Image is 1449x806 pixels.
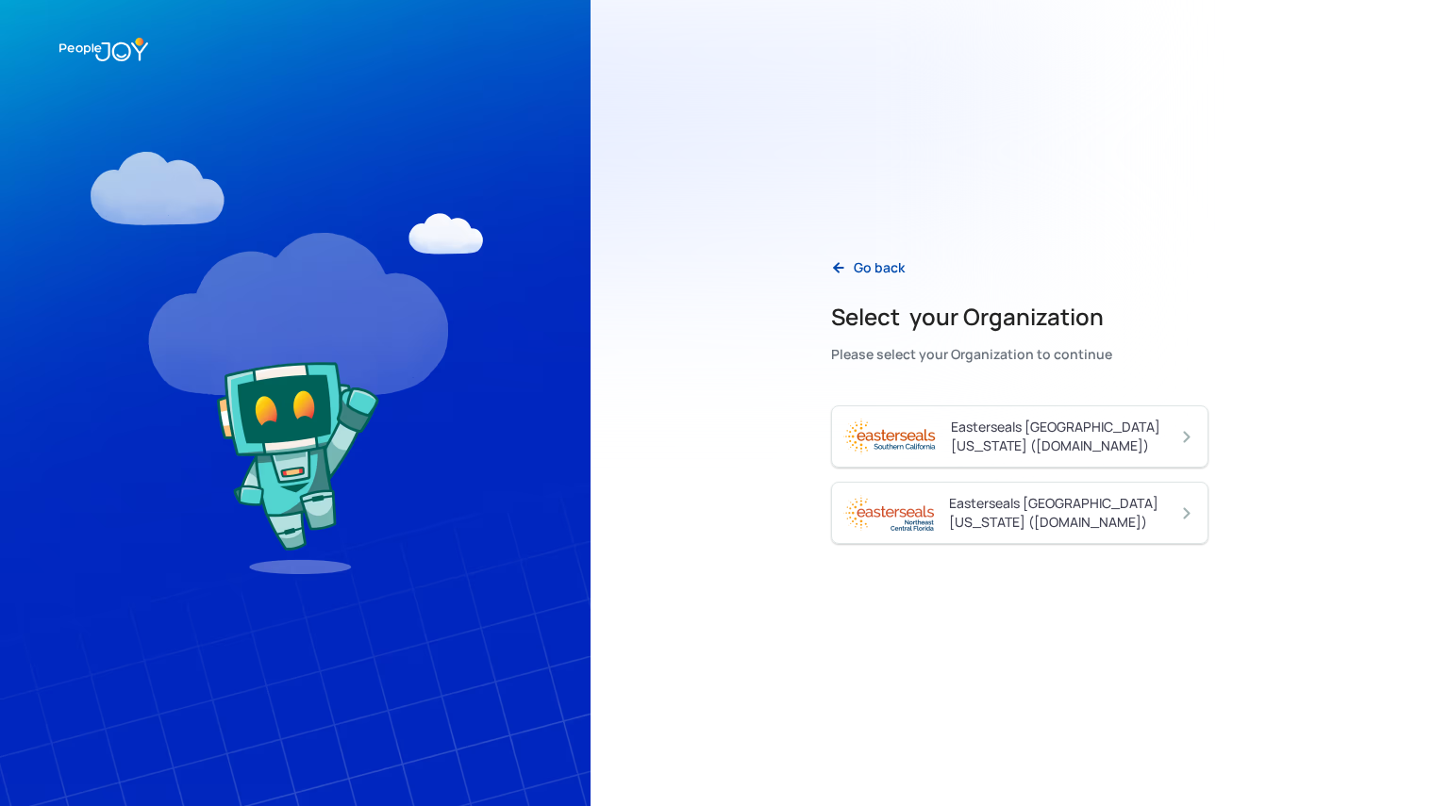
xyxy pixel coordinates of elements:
a: Go back [816,248,920,287]
div: Easterseals [GEOGRAPHIC_DATA][US_STATE] ([DOMAIN_NAME]) [951,418,1177,455]
a: Easterseals [GEOGRAPHIC_DATA][US_STATE] ([DOMAIN_NAME]) [831,405,1208,468]
div: Easterseals [GEOGRAPHIC_DATA][US_STATE] ([DOMAIN_NAME]) [949,494,1177,532]
h2: Select your Organization [831,302,1112,332]
div: Please select your Organization to continue [831,341,1112,368]
a: Easterseals [GEOGRAPHIC_DATA][US_STATE] ([DOMAIN_NAME]) [831,482,1208,544]
div: Go back [854,258,905,277]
